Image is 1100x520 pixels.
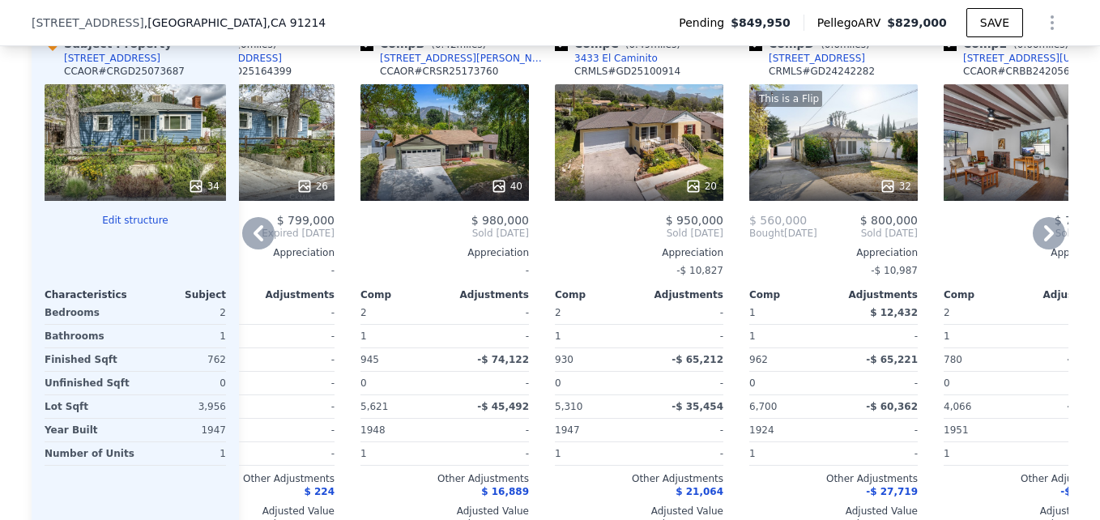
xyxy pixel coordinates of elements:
[360,419,441,441] div: 1948
[448,419,529,441] div: -
[871,265,918,276] span: -$ 10,987
[817,15,888,31] span: Pellego ARV
[45,419,132,441] div: Year Built
[769,52,865,65] div: [STREET_ADDRESS]
[481,486,529,497] span: $ 16,889
[944,325,1025,347] div: 1
[32,15,144,31] span: [STREET_ADDRESS]
[944,377,950,389] span: 0
[642,442,723,465] div: -
[360,377,367,389] span: 0
[45,288,135,301] div: Characteristics
[749,377,756,389] span: 0
[471,214,529,227] span: $ 980,000
[834,288,918,301] div: Adjustments
[555,377,561,389] span: 0
[139,372,226,394] div: 0
[749,246,918,259] div: Appreciation
[837,419,918,441] div: -
[360,288,445,301] div: Comp
[166,246,335,259] div: Appreciation
[254,442,335,465] div: -
[944,401,971,412] span: 4,066
[944,307,950,318] span: 2
[749,401,777,412] span: 6,700
[45,442,134,465] div: Number of Units
[555,246,723,259] div: Appreciation
[555,354,573,365] span: 930
[574,52,658,65] div: 3433 El Caminito
[64,52,160,65] div: [STREET_ADDRESS]
[672,354,723,365] span: -$ 65,212
[676,486,723,497] span: $ 21,064
[860,214,918,227] span: $ 800,000
[144,15,326,31] span: , [GEOGRAPHIC_DATA]
[666,214,723,227] span: $ 950,000
[866,401,918,412] span: -$ 60,362
[555,227,723,240] span: Sold [DATE]
[360,505,529,518] div: Adjusted Value
[555,472,723,485] div: Other Adjustments
[574,65,680,78] div: CRMLS # GD25100914
[360,227,529,240] span: Sold [DATE]
[679,15,731,31] span: Pending
[277,214,335,227] span: $ 799,000
[45,348,132,371] div: Finished Sqft
[448,372,529,394] div: -
[837,325,918,347] div: -
[45,372,132,394] div: Unfinished Sqft
[749,419,830,441] div: 1924
[45,395,132,418] div: Lot Sqft
[139,395,226,418] div: 3,956
[944,442,1025,465] div: 1
[360,325,441,347] div: 1
[477,354,529,365] span: -$ 74,122
[749,472,918,485] div: Other Adjustments
[749,214,807,227] span: $ 560,000
[944,288,1028,301] div: Comp
[45,214,226,227] button: Edit structure
[477,401,529,412] span: -$ 45,492
[944,354,962,365] span: 780
[676,265,723,276] span: -$ 10,827
[749,227,817,240] div: [DATE]
[555,288,639,301] div: Comp
[254,301,335,324] div: -
[555,307,561,318] span: 2
[448,301,529,324] div: -
[944,419,1025,441] div: 1951
[360,354,379,365] span: 945
[139,325,226,347] div: 1
[837,442,918,465] div: -
[360,307,367,318] span: 2
[555,505,723,518] div: Adjusted Value
[254,325,335,347] div: -
[749,505,918,518] div: Adjusted Value
[880,178,911,194] div: 32
[749,325,830,347] div: 1
[555,419,636,441] div: 1947
[866,354,918,365] span: -$ 65,221
[304,486,335,497] span: $ 224
[769,65,875,78] div: CRMLS # GD24242282
[254,372,335,394] div: -
[731,15,791,31] span: $849,950
[266,16,326,29] span: , CA 91214
[360,246,529,259] div: Appreciation
[966,8,1023,37] button: SAVE
[166,472,335,485] div: Other Adjustments
[642,419,723,441] div: -
[817,227,918,240] span: Sold [DATE]
[866,486,918,497] span: -$ 27,719
[185,65,292,78] div: CRMLS # GD25164399
[254,348,335,371] div: -
[380,65,498,78] div: CCAOR # CRSR25173760
[139,348,226,371] div: 762
[642,372,723,394] div: -
[139,419,226,441] div: 1947
[749,288,834,301] div: Comp
[749,227,784,240] span: Bought
[749,307,756,318] span: 1
[639,288,723,301] div: Adjustments
[555,442,636,465] div: 1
